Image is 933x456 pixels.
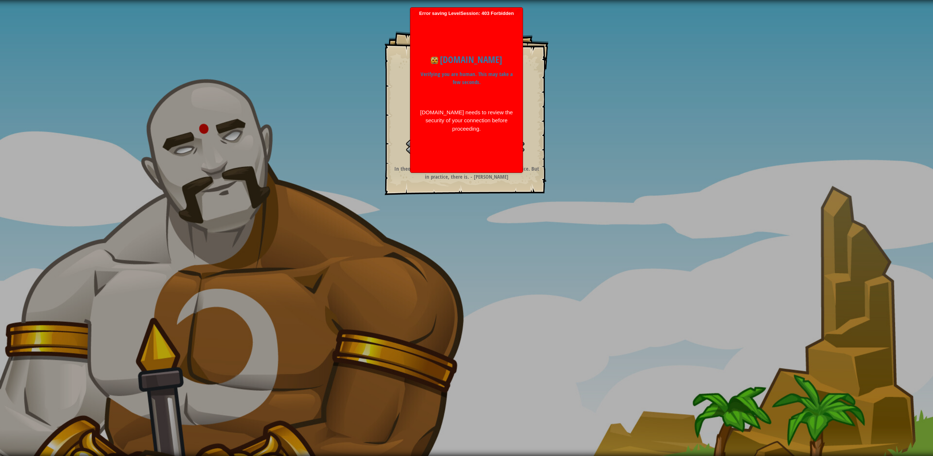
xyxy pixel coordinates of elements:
li: Clean code. [405,106,518,116]
span: Error saving LevelSession: 403 Forbidden [414,11,519,169]
p: Verifying you are human. This may take a few seconds. [419,70,514,87]
li: Defeat the ogres. [405,85,518,96]
img: Icon for codecombat.com [431,57,438,64]
div: [DOMAIN_NAME] needs to review the security of your connection before proceeding. [419,108,514,133]
h1: [DOMAIN_NAME] [419,53,514,67]
strong: In theory, there is no difference between theory and practice. But in practice, there is. - [PERS... [394,165,539,180]
li: Your hero must survive. [405,96,518,106]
